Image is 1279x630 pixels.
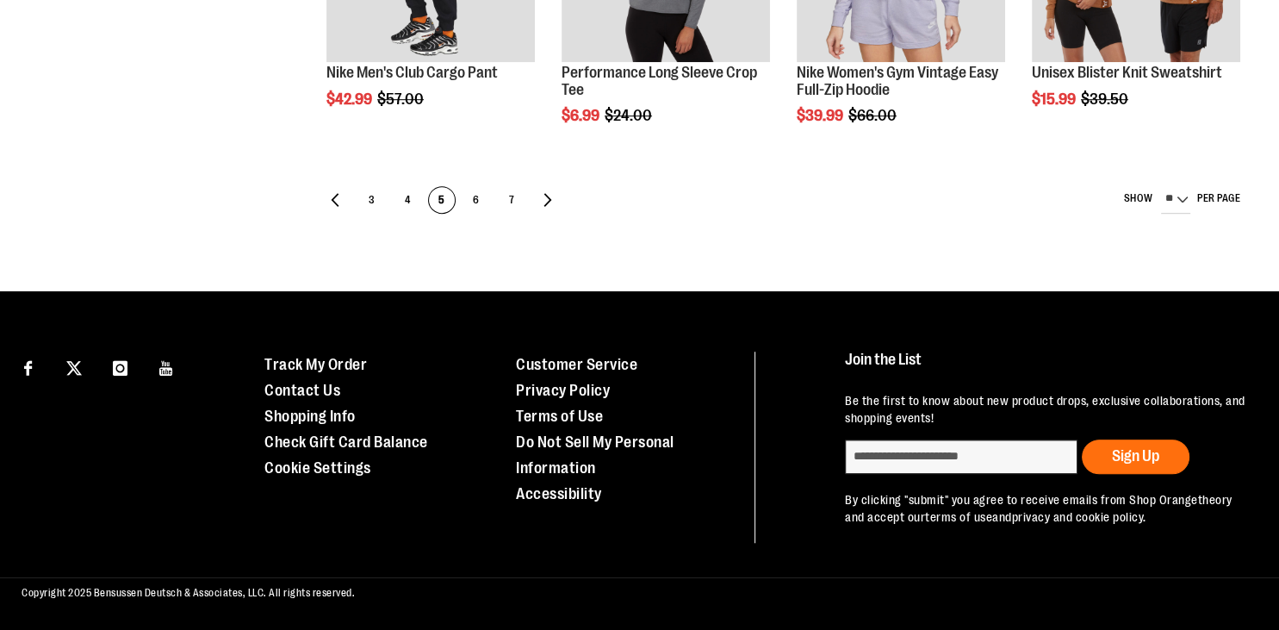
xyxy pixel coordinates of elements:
span: 6 [463,187,488,215]
a: Terms of Use [516,408,603,425]
a: Nike Women's Gym Vintage Easy Full-Zip Hoodie [797,64,998,98]
span: $57.00 [377,90,426,108]
a: Visit our X page [59,352,90,382]
a: Cookie Settings [264,459,371,477]
a: 4 [394,186,421,214]
span: 5 [429,187,455,215]
a: 3 [357,186,385,214]
a: Check Gift Card Balance [264,434,428,451]
a: Nike Men's Club Cargo Pant [326,64,498,81]
span: $39.99 [797,107,846,124]
a: Unisex Blister Knit Sweatshirt [1032,64,1222,81]
a: Visit our Youtube page [152,352,182,382]
span: $66.00 [848,107,899,124]
span: 3 [358,187,384,215]
p: Be the first to know about new product drops, exclusive collaborations, and shopping events! [845,392,1245,427]
h4: Join the List [845,352,1245,384]
select: Show per page [1161,186,1189,214]
span: Sign Up [1112,447,1159,465]
a: Accessibility [516,485,602,502]
span: $15.99 [1032,90,1078,108]
span: Copyright 2025 Bensussen Deutsch & Associates, LLC. All rights reserved. [22,587,355,599]
span: $39.50 [1081,90,1131,108]
a: privacy and cookie policy. [1012,510,1146,524]
span: per page [1197,191,1240,203]
a: 7 [498,186,525,214]
a: Customer Service [516,356,637,373]
img: Twitter [66,360,82,376]
a: Visit our Facebook page [13,352,43,382]
span: Show [1124,191,1153,203]
input: enter email [845,440,1077,474]
a: Performance Long Sleeve Crop Tee [562,64,757,98]
p: By clicking "submit" you agree to receive emails from Shop Orangetheory and accept our and [845,491,1245,526]
a: Contact Us [264,382,340,399]
a: Privacy Policy [516,382,610,399]
a: Shopping Info [264,408,356,425]
a: 6 [462,186,489,214]
span: $24.00 [605,107,655,124]
span: 4 [394,187,420,215]
a: Visit our Instagram page [105,352,135,382]
button: Sign Up [1082,440,1189,474]
span: $6.99 [562,107,602,124]
span: 7 [499,187,525,215]
span: $42.99 [326,90,375,108]
a: Do Not Sell My Personal Information [516,434,674,477]
a: Track My Order [264,356,367,373]
a: terms of use [925,510,992,524]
